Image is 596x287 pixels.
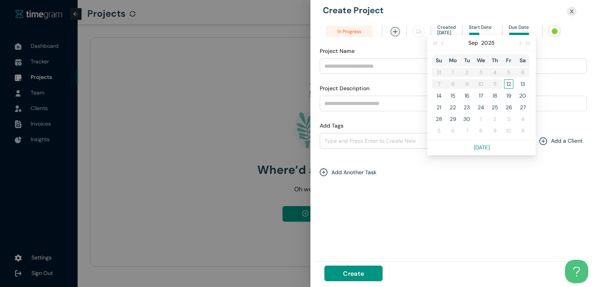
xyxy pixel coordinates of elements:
label: Project Description [320,84,369,93]
td: 2025-09-27 [516,101,530,113]
div: 28 [434,114,444,124]
td: 2025-09-24 [474,101,488,113]
div: 17 [476,91,485,100]
div: 6 [448,126,457,135]
th: Mo [446,54,460,66]
td: 2025-09-17 [474,90,488,101]
input: Add Tags [324,136,326,145]
td: 2025-10-08 [474,125,488,136]
div: 2 [490,114,499,124]
div: 29 [448,114,457,124]
td: 2025-10-06 [446,125,460,136]
div: 12 [504,79,513,89]
div: 4 [518,114,527,124]
div: 3 [504,114,513,124]
h1: [DATE] [437,29,456,37]
div: 20 [518,91,527,100]
div: 18 [490,91,499,100]
td: 2025-10-04 [516,113,530,125]
div: 13 [518,79,527,89]
td: 2025-09-20 [516,90,530,101]
td: 2025-09-14 [432,90,446,101]
th: Fr [502,54,516,66]
div: 25 [490,103,499,112]
td: 2025-09-15 [446,90,460,101]
div: 16 [462,91,471,100]
div: 5 [434,126,444,135]
button: Create [324,266,383,281]
td: 2025-10-02 [488,113,502,125]
div: 14 [434,91,444,100]
span: plus [390,27,400,37]
div: 7 [462,126,471,135]
th: Su [432,54,446,66]
h1: Start Date [469,25,496,29]
div: 8 [476,126,485,135]
span: plus-circle [320,168,331,176]
div: 24 [476,103,485,112]
span: flag [413,26,424,37]
span: close [569,9,574,14]
td: 2025-09-21 [432,101,446,113]
td: 2025-09-12 [502,78,516,90]
td: 2025-10-11 [516,125,530,136]
button: Close [565,6,579,17]
span: Create [343,269,364,278]
h1: Add Another Task [331,168,376,177]
label: Project Name [320,47,355,55]
div: 30 [462,114,471,124]
td: 2025-09-30 [460,113,474,125]
td: 2025-09-29 [446,113,460,125]
td: 2025-09-16 [460,90,474,101]
div: 11 [518,126,527,135]
h1: Due Date [509,25,536,29]
h1: Create Project [323,6,584,15]
td: 2025-09-25 [488,101,502,113]
div: 23 [462,103,471,112]
th: Sa [516,54,530,66]
div: plus-circleAdd a Client [539,136,583,148]
th: Tu [460,54,474,66]
h1: Add a Client [551,136,583,145]
th: Th [488,54,502,66]
button: Sep [468,35,478,51]
div: 27 [518,103,527,112]
div: 9 [490,126,499,135]
div: 1 [476,114,485,124]
div: 19 [504,91,513,100]
td: 2025-09-19 [502,90,516,101]
div: 10 [504,126,513,135]
td: 2025-09-23 [460,101,474,113]
td: 2025-10-10 [502,125,516,136]
td: 2025-10-07 [460,125,474,136]
div: 22 [448,103,457,112]
td: 2025-10-03 [502,113,516,125]
td: 2025-09-26 [502,101,516,113]
iframe: Toggle Customer Support [565,260,588,283]
div: plus-circleAdd Another Task [320,168,376,177]
div: 21 [434,103,444,112]
td: 2025-09-13 [516,78,530,90]
input: Project Name [320,58,587,74]
span: In Progress [326,26,372,37]
td: 2025-10-05 [432,125,446,136]
td: 2025-09-28 [432,113,446,125]
td: 2025-09-22 [446,101,460,113]
input: Project Description [320,96,587,111]
td: 2025-10-01 [474,113,488,125]
td: 2025-09-18 [488,90,502,101]
div: 15 [448,91,457,100]
td: 2025-10-09 [488,125,502,136]
th: We [474,54,488,66]
label: Add Tags [320,122,343,130]
span: plus-circle [539,137,551,145]
a: [DATE] [474,144,490,151]
div: 26 [504,103,513,112]
button: 2025 [481,35,495,51]
h1: Created [437,25,456,29]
